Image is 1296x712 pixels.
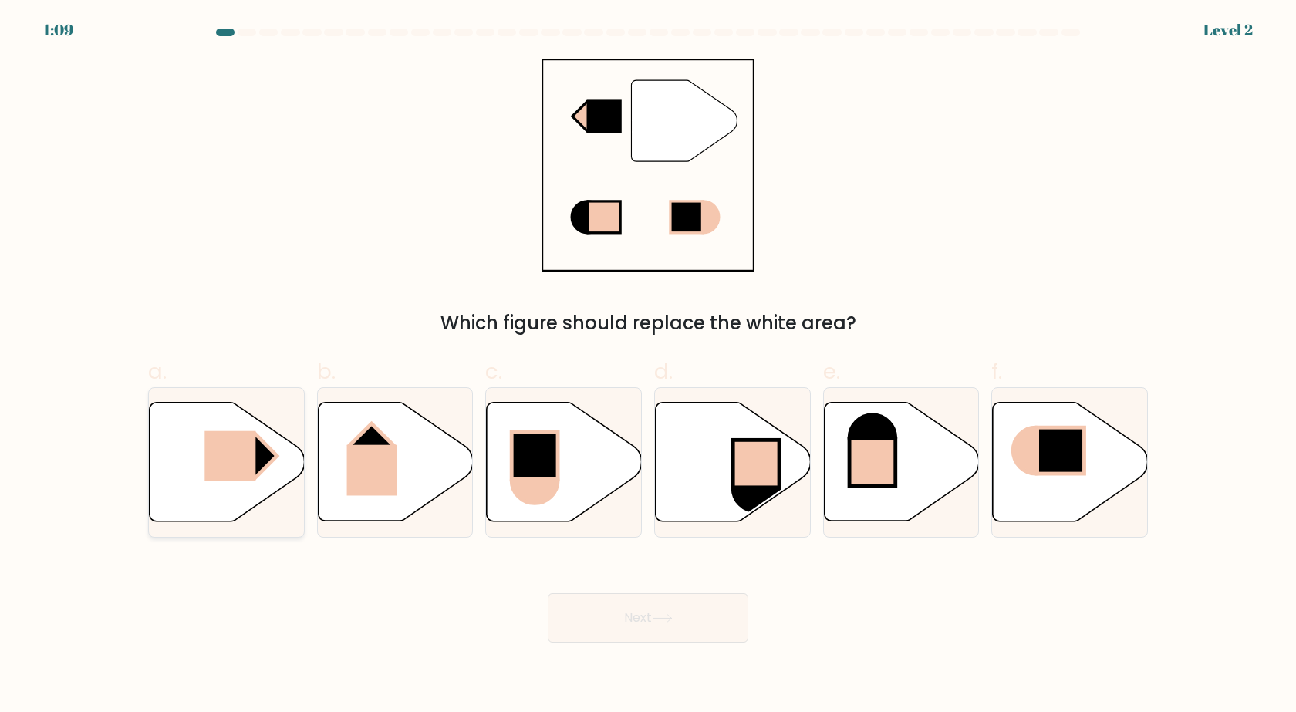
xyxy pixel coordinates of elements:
[548,593,748,643] button: Next
[654,356,673,386] span: d.
[823,356,840,386] span: e.
[991,356,1002,386] span: f.
[157,309,1139,337] div: Which figure should replace the white area?
[485,356,502,386] span: c.
[631,80,737,161] g: "
[317,356,336,386] span: b.
[1203,19,1253,42] div: Level 2
[43,19,73,42] div: 1:09
[148,356,167,386] span: a.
